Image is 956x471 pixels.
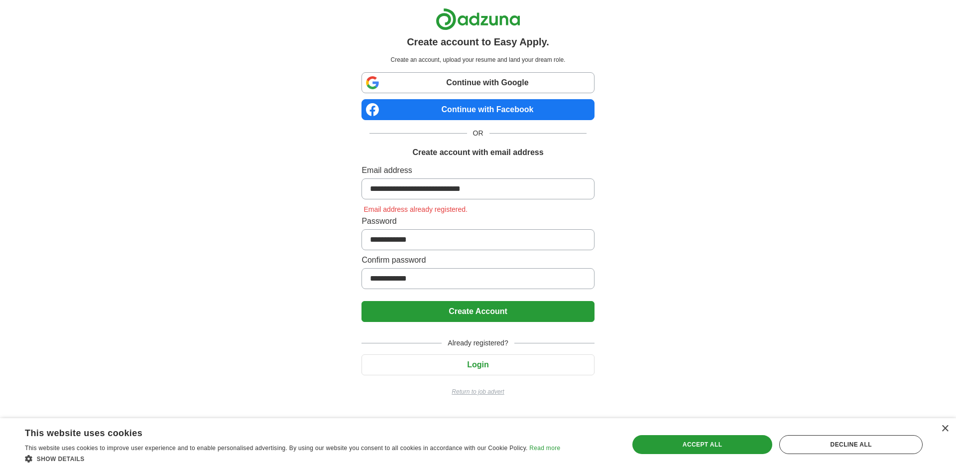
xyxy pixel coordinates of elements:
div: Accept all [632,435,773,454]
a: Continue with Facebook [361,99,594,120]
a: Login [361,360,594,369]
span: Email address already registered. [361,205,470,213]
span: Already registered? [442,338,514,348]
div: This website uses cookies [25,424,535,439]
img: Adzuna logo [436,8,520,30]
p: Create an account, upload your resume and land your dream role. [363,55,592,64]
label: Password [361,215,594,227]
label: Email address [361,164,594,176]
button: Create Account [361,301,594,322]
button: Login [361,354,594,375]
a: Read more, opens a new window [529,445,560,452]
span: OR [467,128,489,139]
span: Show details [37,456,85,463]
a: Return to job advert [361,387,594,396]
h1: Create account to Easy Apply. [407,34,549,49]
div: Show details [25,454,560,464]
span: This website uses cookies to improve user experience and to enable personalised advertising. By u... [25,445,528,452]
div: Decline all [779,435,923,454]
a: Continue with Google [361,72,594,93]
div: Close [941,425,949,433]
label: Confirm password [361,254,594,266]
h1: Create account with email address [412,147,543,158]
